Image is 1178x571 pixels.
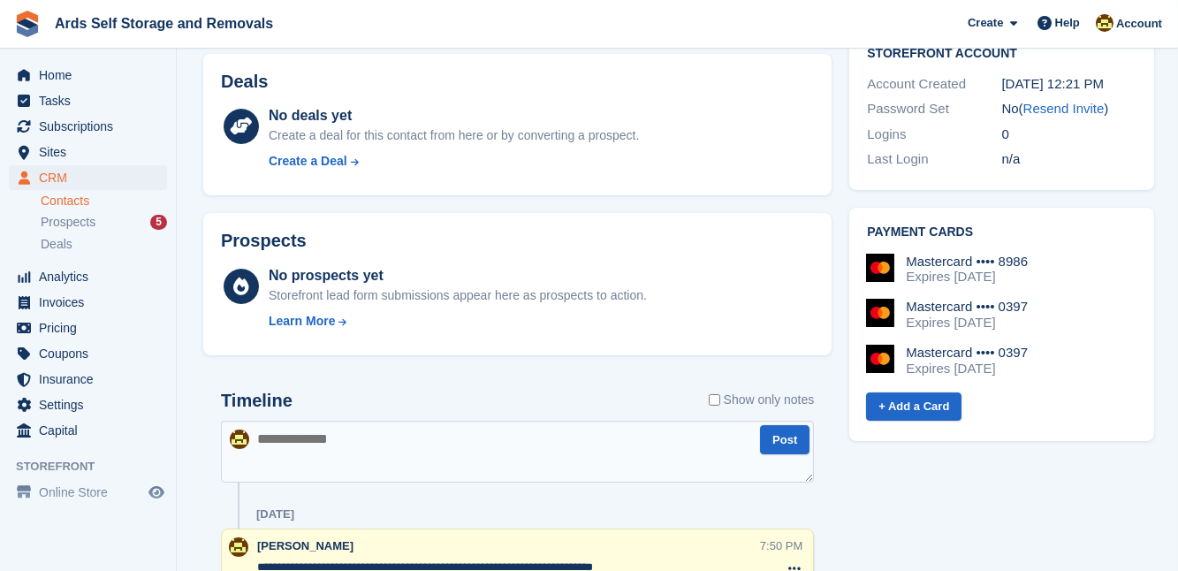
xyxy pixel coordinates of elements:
[9,264,167,289] a: menu
[269,265,647,286] div: No prospects yet
[906,299,1028,315] div: Mastercard •••• 0397
[41,193,167,209] a: Contacts
[39,418,145,443] span: Capital
[269,152,639,171] a: Create a Deal
[866,299,894,327] img: Mastercard Logo
[9,480,167,505] a: menu
[9,418,167,443] a: menu
[9,341,167,366] a: menu
[150,215,167,230] div: 5
[48,9,280,38] a: Ards Self Storage and Removals
[867,149,1001,170] div: Last Login
[221,72,268,92] h2: Deals
[41,214,95,231] span: Prospects
[1001,125,1136,145] div: 0
[9,316,167,340] a: menu
[257,539,353,552] span: [PERSON_NAME]
[9,63,167,88] a: menu
[269,152,347,171] div: Create a Deal
[14,11,41,37] img: stora-icon-8386f47178a22dfd0bd8f6a31ec36ba5ce8667c1dd55bd0f319d3a0aa187defe.svg
[709,391,720,409] input: Show only notes
[230,430,249,449] img: Mark McFerran
[39,264,145,289] span: Analytics
[1001,149,1136,170] div: n/a
[1019,101,1109,116] span: ( )
[146,482,167,503] a: Preview store
[39,140,145,164] span: Sites
[221,231,307,251] h2: Prospects
[256,507,294,522] div: [DATE]
[269,105,639,126] div: No deals yet
[9,114,167,139] a: menu
[968,14,1003,32] span: Create
[39,341,145,366] span: Coupons
[1055,14,1080,32] span: Help
[906,345,1028,361] div: Mastercard •••• 0397
[269,126,639,145] div: Create a deal for this contact from here or by converting a prospect.
[1096,14,1113,32] img: Mark McFerran
[866,254,894,282] img: Mastercard Logo
[1001,74,1136,95] div: [DATE] 12:21 PM
[760,425,809,454] button: Post
[866,392,961,422] a: + Add a Card
[269,312,647,331] a: Learn More
[867,225,1136,240] h2: Payment cards
[709,391,815,409] label: Show only notes
[221,391,293,411] h2: Timeline
[867,99,1001,119] div: Password Set
[41,236,72,253] span: Deals
[39,316,145,340] span: Pricing
[9,367,167,392] a: menu
[906,269,1028,285] div: Expires [DATE]
[269,286,647,305] div: Storefront lead form submissions appear here as prospects to action.
[39,88,145,113] span: Tasks
[39,367,145,392] span: Insurance
[16,458,176,476] span: Storefront
[41,213,167,232] a: Prospects 5
[906,254,1028,270] div: Mastercard •••• 8986
[9,392,167,417] a: menu
[1001,99,1136,119] div: No
[1116,15,1162,33] span: Account
[39,114,145,139] span: Subscriptions
[866,345,894,373] img: Mastercard Logo
[9,290,167,315] a: menu
[906,361,1028,377] div: Expires [DATE]
[9,88,167,113] a: menu
[39,480,145,505] span: Online Store
[39,290,145,315] span: Invoices
[269,312,335,331] div: Learn More
[867,74,1001,95] div: Account Created
[867,125,1001,145] div: Logins
[39,63,145,88] span: Home
[39,165,145,190] span: CRM
[760,537,802,554] div: 7:50 PM
[906,315,1028,331] div: Expires [DATE]
[1023,101,1105,116] a: Resend Invite
[39,392,145,417] span: Settings
[229,537,248,557] img: Mark McFerran
[9,165,167,190] a: menu
[9,140,167,164] a: menu
[867,43,1136,61] h2: Storefront Account
[41,235,167,254] a: Deals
